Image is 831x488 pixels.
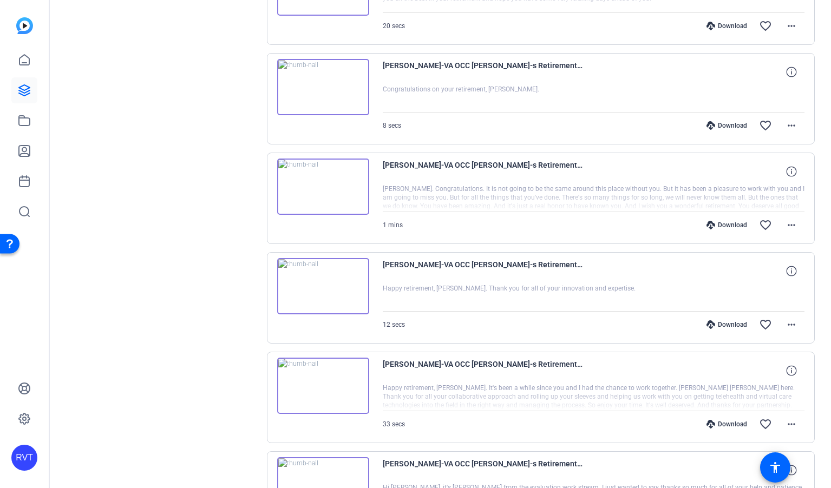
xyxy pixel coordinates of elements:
span: [PERSON_NAME]-VA OCC [PERSON_NAME]-s Retirement Video-[PERSON_NAME]-s Retirement Video Submission... [383,457,583,483]
div: Download [701,121,753,130]
span: 8 secs [383,122,401,129]
img: thumb-nail [277,59,369,115]
span: 1 mins [383,221,403,229]
mat-icon: more_horiz [785,318,798,331]
mat-icon: favorite_border [759,219,772,232]
mat-icon: favorite_border [759,119,772,132]
span: [PERSON_NAME]-VA OCC [PERSON_NAME]-s Retirement Video-[PERSON_NAME]-s Retirement Video Submission... [383,159,583,184]
span: [PERSON_NAME]-VA OCC [PERSON_NAME]-s Retirement Video-[PERSON_NAME]-s Retirement Video Submission... [383,59,583,85]
img: blue-gradient.svg [16,17,33,34]
span: 33 secs [383,420,405,428]
img: thumb-nail [277,358,369,414]
mat-icon: favorite_border [759,19,772,32]
mat-icon: more_horiz [785,119,798,132]
mat-icon: accessibility [769,461,782,474]
div: Download [701,420,753,428]
div: RVT [11,445,37,471]
div: Download [701,221,753,229]
mat-icon: more_horiz [785,19,798,32]
mat-icon: more_horiz [785,219,798,232]
img: thumb-nail [277,258,369,314]
span: 12 secs [383,321,405,328]
div: Download [701,320,753,329]
span: 20 secs [383,22,405,30]
span: [PERSON_NAME]-VA OCC [PERSON_NAME]-s Retirement Video-[PERSON_NAME]-s Retirement Video Submission... [383,258,583,284]
span: [PERSON_NAME]-VA OCC [PERSON_NAME]-s Retirement Video-[PERSON_NAME]-s Retirement Video Submission... [383,358,583,384]
mat-icon: more_horiz [785,418,798,431]
mat-icon: favorite_border [759,418,772,431]
div: Download [701,22,753,30]
img: thumb-nail [277,159,369,215]
mat-icon: favorite_border [759,318,772,331]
